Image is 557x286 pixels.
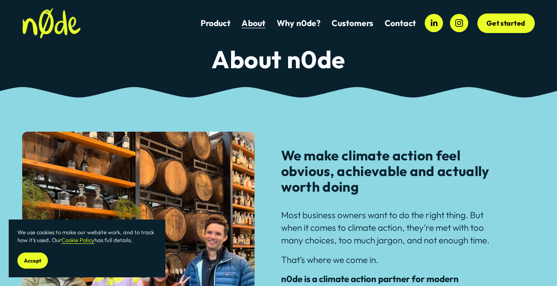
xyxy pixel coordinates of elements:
a: folder dropdown [332,17,373,29]
a: Get started [477,13,535,33]
a: Product [201,17,231,29]
p: That’s where we come in. [281,253,492,266]
a: Instagram [450,14,468,32]
a: Cookie Policy [61,236,94,243]
a: About [242,17,265,29]
a: Contact [385,17,416,29]
a: LinkedIn [425,14,443,32]
button: Accept [17,253,48,269]
h2: About n0de [22,47,535,73]
p: We use cookies to make our website work, and to track how it’s used. Our has full details. [17,228,157,244]
p: Most business owners want to do the right thing. But when it comes to climate action, they’re met... [281,209,492,246]
span: Customers [332,18,373,28]
img: n0de [22,8,81,39]
span: Accept [24,257,41,264]
section: Cookie banner [9,219,165,277]
iframe: Chat Widget [513,244,557,286]
a: Why n0de? [277,17,321,29]
h3: We make climate action feel obvious, achievable and actually worth doing [281,148,492,195]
